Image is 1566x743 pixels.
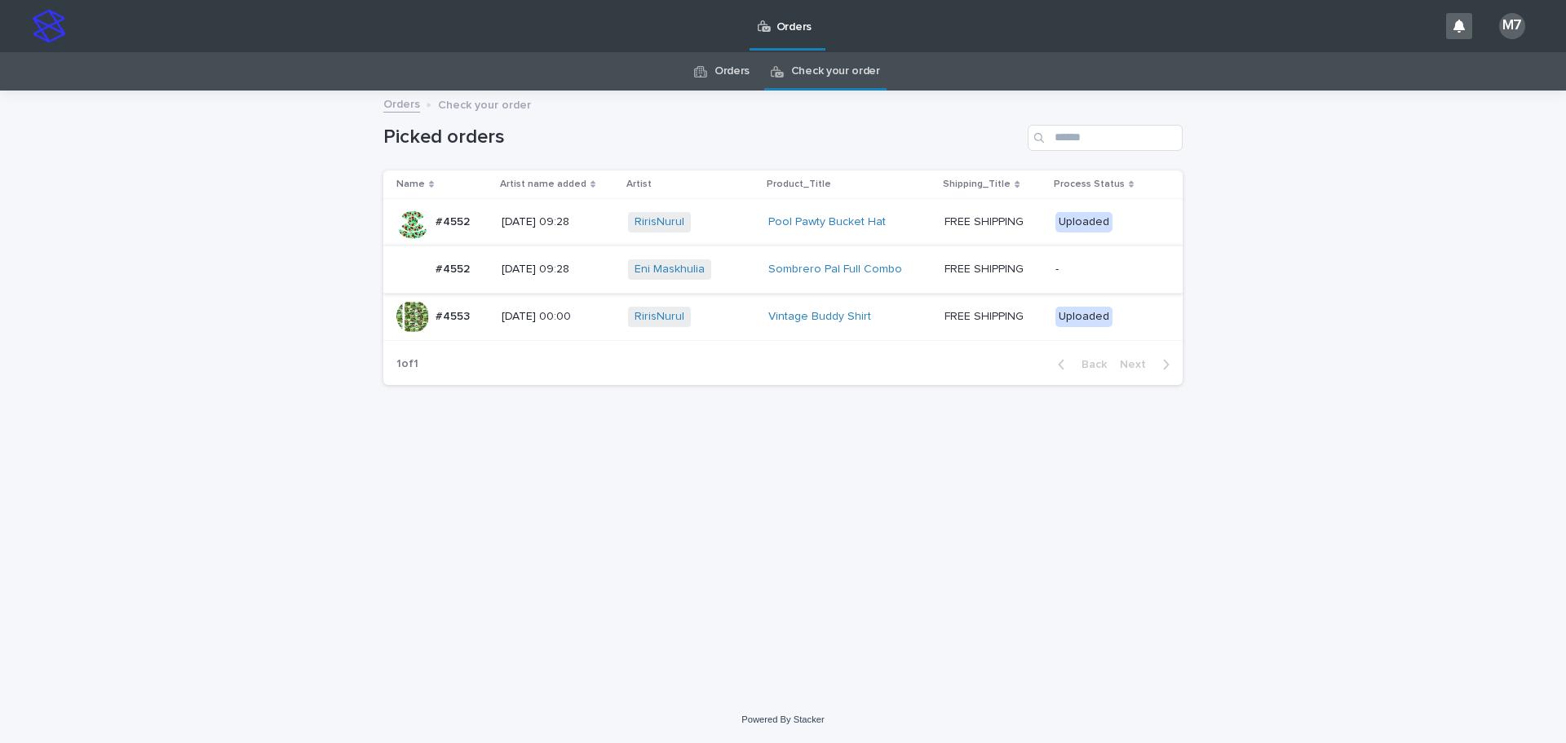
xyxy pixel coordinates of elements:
[635,310,684,324] a: RirisNurul
[1055,307,1113,327] div: Uploaded
[1028,125,1183,151] input: Search
[1055,212,1113,232] div: Uploaded
[1499,13,1525,39] div: M7
[767,175,831,193] p: Product_Title
[635,263,705,276] a: Eni Maskhulia
[1045,357,1113,372] button: Back
[768,215,886,229] a: Pool Pawty Bucket Hat
[396,175,425,193] p: Name
[500,175,586,193] p: Artist name added
[33,10,65,42] img: stacker-logo-s-only.png
[383,245,1183,293] tr: #4552#4552 [DATE] 09:28Eni Maskhulia Sombrero Pal Full Combo FREE SHIPPINGFREE SHIPPING -
[383,344,431,384] p: 1 of 1
[944,307,1027,324] p: FREE SHIPPING
[714,52,750,91] a: Orders
[1055,263,1157,276] p: -
[383,199,1183,246] tr: #4552#4552 [DATE] 09:28RirisNurul Pool Pawty Bucket Hat FREE SHIPPINGFREE SHIPPING Uploaded
[383,94,420,113] a: Orders
[635,215,684,229] a: RirisNurul
[1120,359,1156,370] span: Next
[943,175,1011,193] p: Shipping_Title
[502,263,615,276] p: [DATE] 09:28
[1072,359,1107,370] span: Back
[438,95,531,113] p: Check your order
[626,175,652,193] p: Artist
[436,259,473,276] p: #4552
[944,212,1027,229] p: FREE SHIPPING
[502,310,615,324] p: [DATE] 00:00
[741,714,824,724] a: Powered By Stacker
[502,215,615,229] p: [DATE] 09:28
[436,307,473,324] p: #4553
[383,126,1021,149] h1: Picked orders
[768,263,902,276] a: Sombrero Pal Full Combo
[1054,175,1125,193] p: Process Status
[383,293,1183,340] tr: #4553#4553 [DATE] 00:00RirisNurul Vintage Buddy Shirt FREE SHIPPINGFREE SHIPPING Uploaded
[791,52,880,91] a: Check your order
[1113,357,1183,372] button: Next
[436,212,473,229] p: #4552
[768,310,871,324] a: Vintage Buddy Shirt
[944,259,1027,276] p: FREE SHIPPING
